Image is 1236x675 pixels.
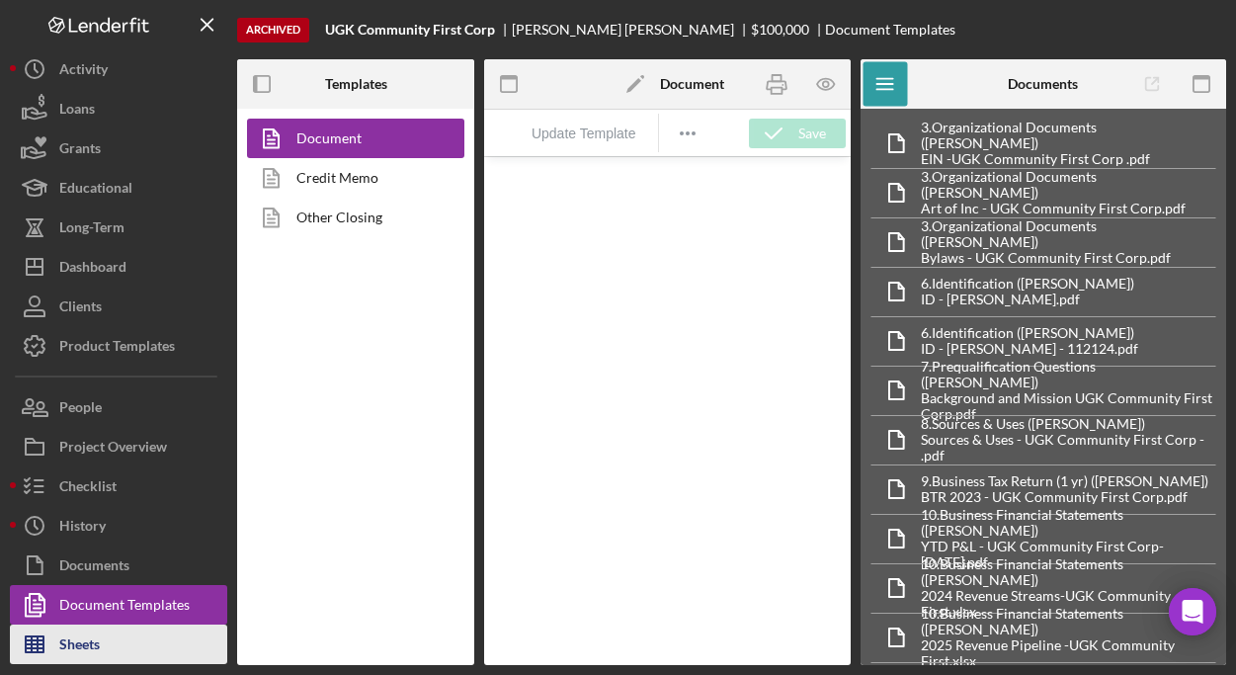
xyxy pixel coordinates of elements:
[59,546,129,590] div: Documents
[59,287,102,331] div: Clients
[921,120,1216,151] div: 3. Organizational Documents ([PERSON_NAME])
[921,489,1208,505] div: BTR 2023 - UGK Community First Corp.pdf
[10,546,227,585] button: Documents
[247,119,454,158] a: Document
[59,466,117,511] div: Checklist
[751,22,809,38] div: $100,000
[325,22,495,38] b: UGK Community First Corp
[325,76,387,92] b: Templates
[247,198,454,237] a: Other Closing
[522,120,646,147] button: Reset the template to the current product template value
[921,201,1216,216] div: Art of Inc - UGK Community First Corp.pdf
[59,326,175,371] div: Product Templates
[798,119,826,148] div: Save
[10,208,227,247] button: Long-Term
[10,247,227,287] button: Dashboard
[921,292,1134,307] div: ID - [PERSON_NAME].pdf
[10,427,227,466] button: Project Overview
[921,359,1216,390] div: 7. Prequalification Questions ([PERSON_NAME])
[921,606,1216,637] div: 10. Business Financial Statements ([PERSON_NAME])
[247,158,454,198] a: Credit Memo
[10,326,227,366] button: Product Templates
[921,473,1208,489] div: 9. Business Tax Return (1 yr) ([PERSON_NAME])
[484,157,851,665] iframe: Rich Text Area
[59,625,100,669] div: Sheets
[921,556,1216,588] div: 10. Business Financial Statements ([PERSON_NAME])
[921,539,1216,570] div: YTD P&L - UGK Community First Corp- [DATE].pdf
[921,151,1216,167] div: EIN -UGK Community First Corp .pdf
[749,119,846,148] button: Save
[59,247,126,292] div: Dashboard
[512,22,751,38] div: [PERSON_NAME] [PERSON_NAME]
[825,22,955,38] div: Document Templates
[59,128,101,173] div: Grants
[660,76,724,92] b: Document
[237,18,309,42] div: Archived
[921,341,1138,357] div: ID - [PERSON_NAME] - 112124.pdf
[921,390,1216,422] div: Background and Mission UGK Community First Corp.pdf
[921,637,1216,669] div: 2025 Revenue Pipeline -UGK Community First.xlsx
[10,49,227,89] button: Activity
[532,126,636,141] span: Update Template
[10,168,227,208] button: Educational
[59,427,167,471] div: Project Overview
[59,506,106,550] div: History
[921,416,1216,432] div: 8. Sources & Uses ([PERSON_NAME])
[1169,588,1216,635] div: Open Intercom Messenger
[921,276,1134,292] div: 6. Identification ([PERSON_NAME])
[921,432,1216,464] div: Sources & Uses - UGK Community First Corp - .pdf
[10,506,227,546] button: History
[59,585,190,630] div: Document Templates
[10,287,227,326] button: Clients
[10,466,227,506] button: Checklist
[10,89,227,128] button: Loans
[921,250,1216,266] div: Bylaws - UGK Community First Corp.pdf
[921,169,1216,201] div: 3. Organizational Documents ([PERSON_NAME])
[10,128,227,168] button: Grants
[59,387,102,432] div: People
[59,49,108,94] div: Activity
[921,218,1216,250] div: 3. Organizational Documents ([PERSON_NAME])
[921,325,1138,341] div: 6. Identification ([PERSON_NAME])
[10,585,227,625] button: Document Templates
[671,120,704,147] button: Reveal or hide additional toolbar items
[1008,76,1078,92] b: Documents
[10,625,227,664] button: Sheets
[59,89,95,133] div: Loans
[10,387,227,427] button: People
[59,208,124,252] div: Long-Term
[921,507,1216,539] div: 10. Business Financial Statements ([PERSON_NAME])
[921,588,1216,620] div: 2024 Revenue Streams-UGK Community First.xlsx
[59,168,132,212] div: Educational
